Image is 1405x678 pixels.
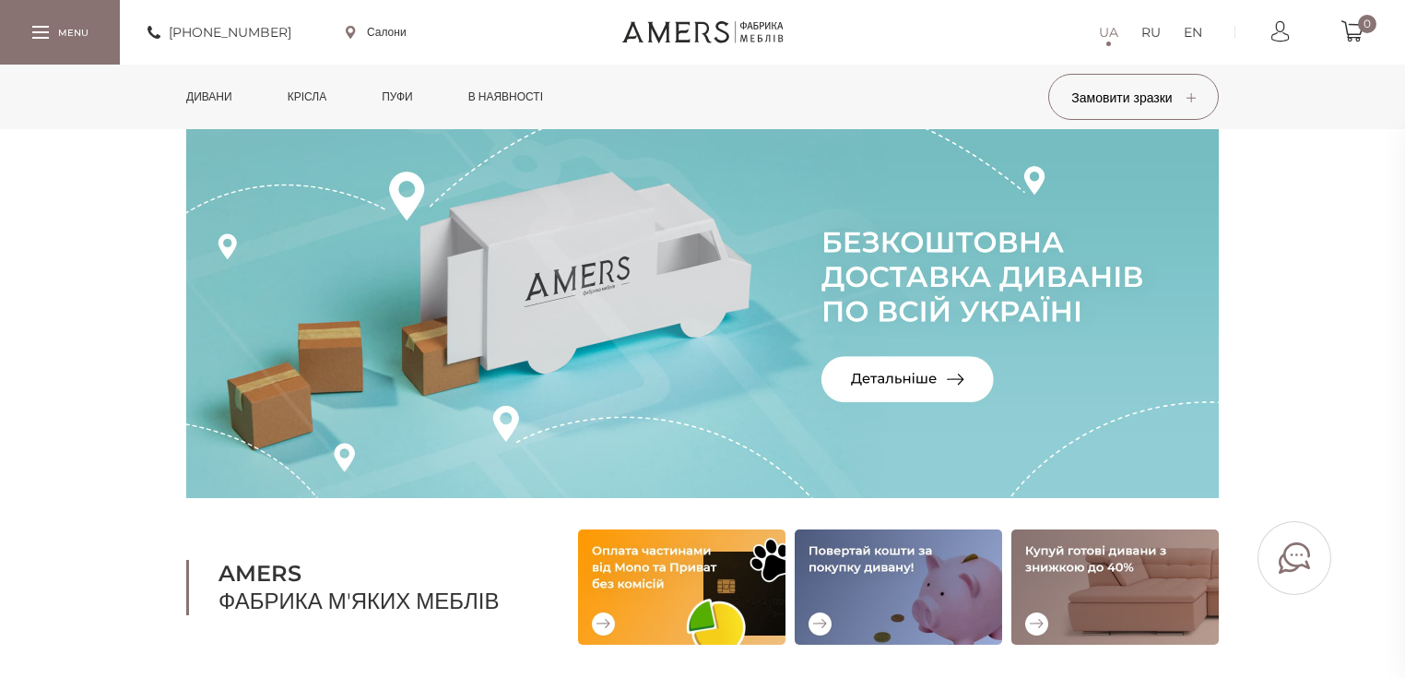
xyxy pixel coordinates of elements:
[368,65,427,129] a: Пуфи
[455,65,557,129] a: в наявності
[1184,21,1202,43] a: EN
[274,65,340,129] a: Крісла
[1048,74,1219,120] button: Замовити зразки
[148,21,291,43] a: [PHONE_NUMBER]
[218,560,532,588] b: AMERS
[1358,15,1376,33] span: 0
[578,529,785,645] img: Оплата частинами від Mono та Приват без комісій
[346,24,407,41] a: Салони
[1099,21,1118,43] a: UA
[1011,529,1219,645] img: Купуй готові дивани зі знижкою до 40%
[795,529,1002,645] img: Повертай кошти за покупку дивану
[172,65,246,129] a: Дивани
[1071,89,1195,106] span: Замовити зразки
[186,560,532,615] h1: Фабрика м'яких меблів
[1141,21,1161,43] a: RU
